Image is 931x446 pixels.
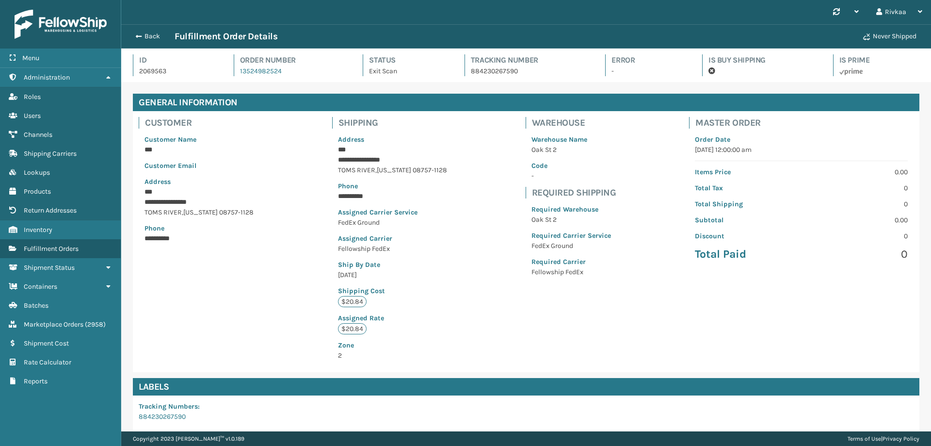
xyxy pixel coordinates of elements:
[338,233,447,244] p: Assigned Carrier
[369,54,447,66] h4: Status
[144,208,182,216] span: TOMS RIVER
[24,149,77,158] span: Shipping Carriers
[883,435,919,442] a: Privacy Policy
[240,67,282,75] a: 13524982524
[15,10,107,39] img: logo
[532,117,617,129] h4: Warehouse
[139,66,216,76] p: 2069563
[24,73,70,82] span: Administration
[695,199,795,209] p: Total Shipping
[145,117,259,129] h4: Customer
[695,231,795,241] p: Discount
[24,358,71,366] span: Rate Calculator
[338,323,367,334] p: $20.84
[531,204,611,215] p: Required Warehouse
[338,340,447,360] span: 2
[144,223,254,233] p: Phone
[175,31,277,42] h3: Fulfillment Order Details
[219,208,254,216] span: 08757-1128
[24,320,83,329] span: Marketplace Orders
[611,66,685,76] p: -
[531,171,611,181] p: -
[24,245,79,253] span: Fulfillment Orders
[130,32,175,41] button: Back
[531,241,611,251] p: FedEx Ground
[807,247,908,262] p: 0
[338,181,447,191] p: Phone
[24,187,51,196] span: Products
[369,66,447,76] p: Exit Scan
[24,377,48,385] span: Reports
[338,260,447,270] p: Ship By Date
[139,54,216,66] h4: Id
[24,131,52,139] span: Channels
[611,54,685,66] h4: Error
[471,54,588,66] h4: Tracking Number
[24,112,41,120] span: Users
[807,215,908,225] p: 0.00
[338,117,453,129] h4: Shipping
[144,178,171,186] span: Address
[240,54,346,66] h4: Order Number
[133,378,919,396] h4: Labels
[338,217,447,228] p: FedEx Ground
[139,413,186,421] a: 884230267590
[24,168,50,177] span: Lookups
[139,402,200,411] span: Tracking Numbers :
[377,166,411,174] span: [US_STATE]
[338,166,375,174] span: TOMS RIVER
[848,435,881,442] a: Terms of Use
[531,161,611,171] p: Code
[24,339,69,347] span: Shipment Cost
[338,135,364,144] span: Address
[863,33,870,40] i: Never Shipped
[695,134,908,145] p: Order Date
[24,226,52,234] span: Inventory
[338,313,447,323] p: Assigned Rate
[338,207,447,217] p: Assigned Carrier Service
[375,166,377,174] span: ,
[532,187,617,198] h4: Required Shipping
[708,54,816,66] h4: Is Buy Shipping
[695,247,795,262] p: Total Paid
[22,54,39,62] span: Menu
[531,231,611,241] p: Required Carrier Service
[338,340,447,350] p: Zone
[133,431,244,446] p: Copyright 2023 [PERSON_NAME]™ v 1.0.189
[338,244,447,254] p: Fellowship FedEx
[24,206,77,215] span: Return Addresses
[471,66,588,76] p: 884230267590
[531,134,611,145] p: Warehouse Name
[338,270,447,280] p: [DATE]
[695,117,914,129] h4: Master Order
[133,94,919,111] h4: General Information
[695,167,795,177] p: Items Price
[839,54,919,66] h4: Is Prime
[144,161,254,171] p: Customer Email
[807,183,908,193] p: 0
[24,264,75,272] span: Shipment Status
[695,215,795,225] p: Subtotal
[24,282,57,291] span: Containers
[695,145,908,155] p: [DATE] 12:00:00 am
[24,93,41,101] span: Roles
[338,286,447,296] p: Shipping Cost
[807,199,908,209] p: 0
[24,301,48,310] span: Batches
[695,183,795,193] p: Total Tax
[531,257,611,267] p: Required Carrier
[531,215,611,225] p: Oak St 2
[183,208,218,216] span: [US_STATE]
[807,231,908,241] p: 0
[531,267,611,277] p: Fellowship FedEx
[531,145,611,155] p: Oak St 2
[144,134,254,145] p: Customer Name
[807,167,908,177] p: 0.00
[85,320,106,329] span: ( 2958 )
[338,296,367,307] p: $20.84
[848,431,919,446] div: |
[182,208,183,216] span: ,
[413,166,447,174] span: 08757-1128
[857,27,922,46] button: Never Shipped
